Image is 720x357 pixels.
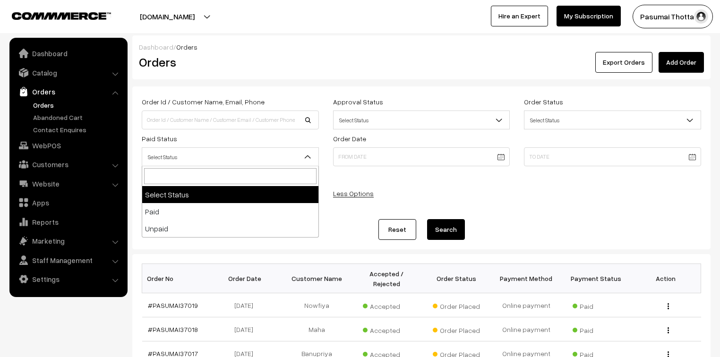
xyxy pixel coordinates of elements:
span: Accepted [363,323,410,335]
span: Accepted [363,299,410,311]
span: Select Status [524,110,701,129]
label: Approval Status [333,97,383,107]
span: Select Status [524,112,701,128]
th: Payment Method [491,264,561,293]
label: Order Id / Customer Name, Email, Phone [142,97,265,107]
th: Order Date [212,264,282,293]
a: Dashboard [12,45,124,62]
a: Staff Management [12,252,124,269]
a: Less Options [333,189,374,197]
td: Online payment [491,293,561,317]
a: Reports [12,213,124,230]
span: Order Placed [433,323,480,335]
a: Marketing [12,232,124,249]
li: Unpaid [142,220,318,237]
img: user [694,9,708,24]
li: Paid [142,203,318,220]
a: Dashboard [139,43,173,51]
span: Select Status [333,110,510,129]
h2: Orders [139,55,318,69]
span: Select Status [142,149,318,165]
th: Action [631,264,701,293]
th: Customer Name [282,264,351,293]
a: Website [12,175,124,192]
img: Menu [668,327,669,333]
button: Export Orders [595,52,652,73]
a: Apps [12,194,124,211]
span: Orders [176,43,197,51]
a: Settings [12,271,124,288]
th: Accepted / Rejected [351,264,421,293]
a: Reset [378,219,416,240]
span: Order Placed [433,299,480,311]
span: Select Status [142,147,319,166]
label: Paid Status [142,134,177,144]
th: Order Status [421,264,491,293]
th: Payment Status [561,264,631,293]
span: Paid [573,323,620,335]
td: Maha [282,317,351,341]
button: Search [427,219,465,240]
th: Order No [142,264,212,293]
label: Order Date [333,134,366,144]
img: Menu [668,303,669,309]
a: #PASUMAI37019 [148,301,198,309]
input: From Date [333,147,510,166]
td: [DATE] [212,317,282,341]
a: My Subscription [557,6,621,26]
a: Hire an Expert [491,6,548,26]
a: Catalog [12,64,124,81]
li: Select Status [142,186,318,203]
span: Select Status [334,112,510,128]
td: Nowfiya [282,293,351,317]
a: Customers [12,156,124,173]
a: Add Order [659,52,704,73]
input: To Date [524,147,701,166]
td: [DATE] [212,293,282,317]
td: Online payment [491,317,561,341]
a: WebPOS [12,137,124,154]
a: Orders [31,100,124,110]
a: Contact Enquires [31,125,124,135]
span: Paid [573,299,620,311]
a: Orders [12,83,124,100]
a: #PASUMAI37018 [148,325,198,333]
img: COMMMERCE [12,12,111,19]
input: Order Id / Customer Name / Customer Email / Customer Phone [142,110,319,129]
a: Abandoned Cart [31,112,124,122]
button: [DOMAIN_NAME] [107,5,228,28]
label: Order Status [524,97,563,107]
div: / [139,42,704,52]
a: COMMMERCE [12,9,94,21]
button: Pasumai Thotta… [633,5,713,28]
